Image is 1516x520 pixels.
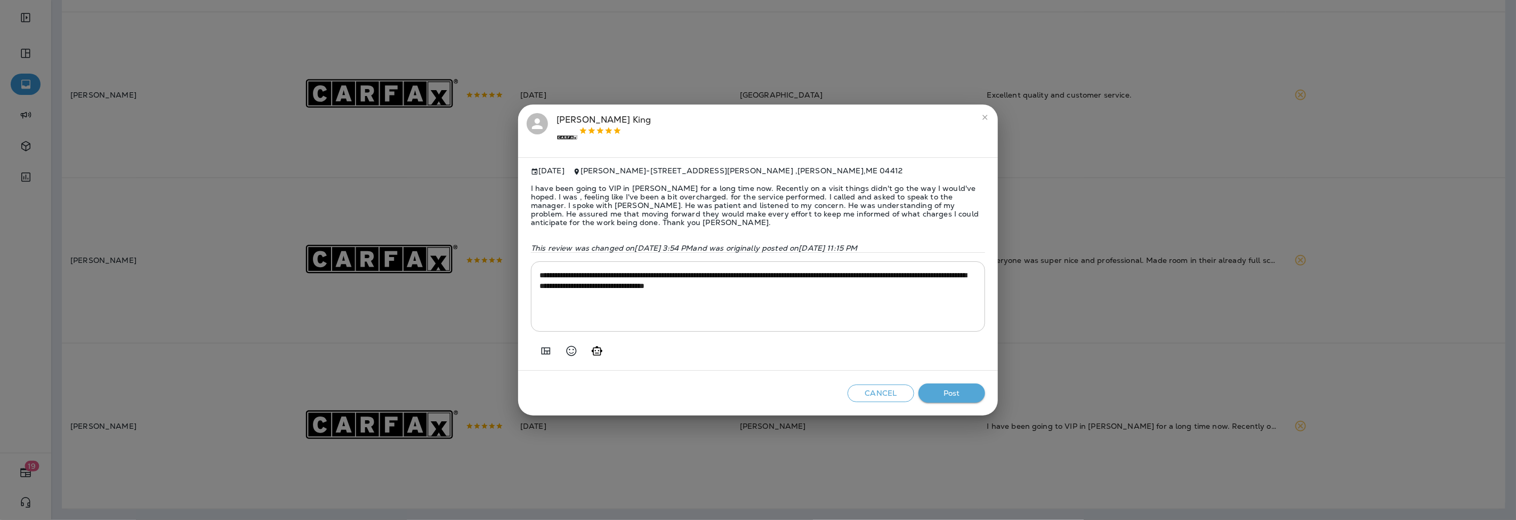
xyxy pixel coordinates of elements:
p: This review was changed on [DATE] 3:54 PM [531,244,985,252]
button: close [977,109,994,126]
button: Cancel [848,385,914,402]
span: and was originally posted on [DATE] 11:15 PM [693,243,858,253]
span: [DATE] [531,166,565,175]
div: [PERSON_NAME] King [557,113,651,149]
button: Post [918,383,985,403]
span: I have been going to VIP in [PERSON_NAME] for a long time now. Recently on a visit things didn't ... [531,175,985,235]
button: Select an emoji [561,340,582,362]
button: Add in a premade template [535,340,557,362]
button: Generate AI response [586,340,608,362]
span: [PERSON_NAME] - [STREET_ADDRESS][PERSON_NAME] , [PERSON_NAME] , ME 04412 [580,166,902,175]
